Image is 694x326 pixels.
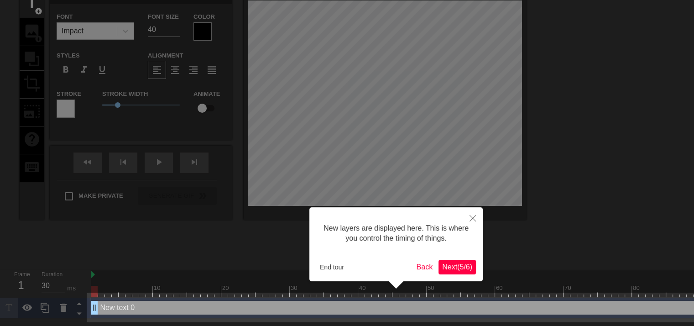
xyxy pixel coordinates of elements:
[413,260,437,274] button: Back
[316,214,476,253] div: New layers are displayed here. This is where you control the timing of things.
[463,207,483,228] button: Close
[438,260,476,274] button: Next
[442,263,472,271] span: Next ( 5 / 6 )
[316,260,348,274] button: End tour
